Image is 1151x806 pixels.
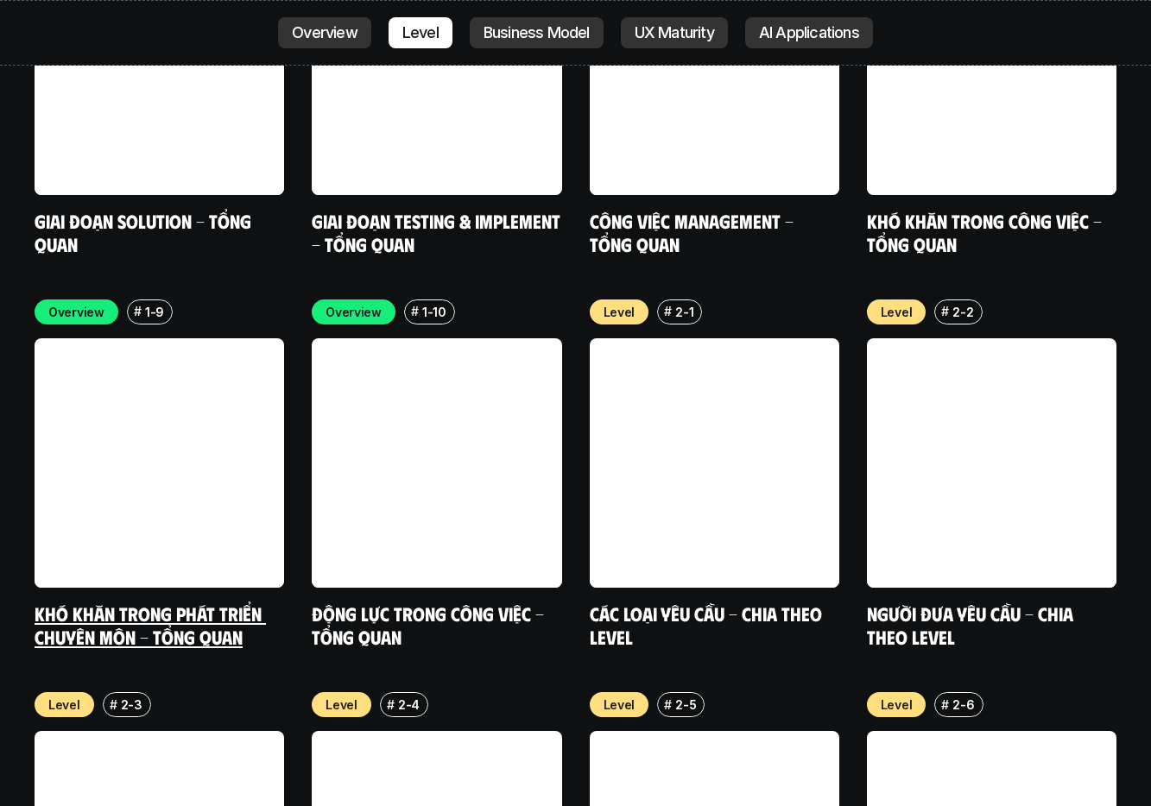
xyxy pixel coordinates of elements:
[867,601,1078,649] a: Người đưa yêu cầu - Chia theo Level
[675,696,696,714] p: 2-5
[411,305,419,318] h6: #
[941,305,949,318] h6: #
[590,601,826,649] a: Các loại yêu cầu - Chia theo level
[110,698,117,711] h6: #
[312,209,565,256] a: Giai đoạn Testing & Implement - Tổng quan
[121,696,142,714] p: 2-3
[664,305,672,318] h6: #
[952,696,974,714] p: 2-6
[48,696,80,714] p: Level
[881,696,913,714] p: Level
[292,24,357,41] p: Overview
[387,698,395,711] h6: #
[881,303,913,321] p: Level
[35,601,266,649] a: Khó khăn trong phát triển chuyên môn - Tổng quan
[675,303,693,321] p: 2-1
[145,303,164,321] p: 1-9
[604,696,636,714] p: Level
[326,303,382,321] p: Overview
[326,696,357,714] p: Level
[867,209,1106,256] a: Khó khăn trong công việc - Tổng quan
[422,303,446,321] p: 1-10
[664,698,672,711] h6: #
[134,305,142,318] h6: #
[312,601,548,649] a: Động lực trong công việc - Tổng quan
[398,696,420,714] p: 2-4
[48,303,104,321] p: Overview
[941,698,949,711] h6: #
[590,209,798,256] a: Công việc Management - Tổng quan
[35,209,256,256] a: Giai đoạn Solution - Tổng quan
[952,303,973,321] p: 2-2
[604,303,636,321] p: Level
